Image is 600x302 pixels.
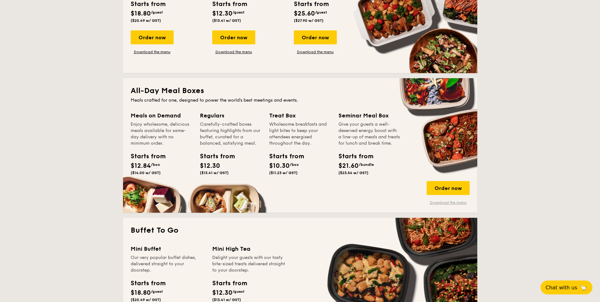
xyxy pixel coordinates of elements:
div: Our very popular buffet dishes, delivered straight to your doorstep. [131,255,205,274]
div: Starts from [200,152,228,161]
span: ($20.49 w/ GST) [131,298,161,302]
span: ($11.23 w/ GST) [269,171,298,175]
span: $18.80 [131,289,151,297]
span: /guest [151,10,163,15]
div: Order now [212,30,255,44]
div: Starts from [269,152,298,161]
div: Delight your guests with our tasty bite-sized treats delivered straight to your doorstep. [212,255,286,274]
span: /guest [232,10,244,15]
span: $18.80 [131,10,151,17]
h2: All-Day Meal Boxes [131,86,470,96]
span: $12.30 [212,10,232,17]
div: Carefully-crafted boxes featuring highlights from our buffet, curated for a balanced, satisfying ... [200,121,262,147]
div: Starts from [131,152,159,161]
span: $21.60 [338,162,359,170]
span: /guest [315,10,327,15]
a: Download the menu [131,49,174,54]
span: 🦙 [580,284,587,291]
div: Meals on Demand [131,111,192,120]
span: /box [151,162,160,167]
span: ($27.90 w/ GST) [294,18,324,23]
span: ($13.41 w/ GST) [212,298,241,302]
div: Mini Buffet [131,244,205,253]
span: /bundle [359,162,374,167]
div: Starts from [212,279,247,288]
span: /box [290,162,299,167]
span: ($20.49 w/ GST) [131,18,161,23]
span: /guest [232,289,244,294]
div: Starts from [131,279,165,288]
div: Give your guests a well-deserved energy boost with a line-up of meals and treats for lunch and br... [338,121,400,147]
a: Download the menu [212,49,255,54]
div: Wholesome breakfasts and light bites to keep your attendees energised throughout the day. [269,121,331,147]
h2: Buffet To Go [131,225,470,236]
span: $25.60 [294,10,315,17]
div: Order now [294,30,337,44]
span: ($13.41 w/ GST) [212,18,241,23]
span: ($13.41 w/ GST) [200,171,229,175]
div: Starts from [338,152,367,161]
div: Seminar Meal Box [338,111,400,120]
div: Enjoy wholesome, delicious meals available for same-day delivery with no minimum order. [131,121,192,147]
div: Order now [427,181,470,195]
a: Download the menu [294,49,337,54]
span: Chat with us [546,285,577,291]
div: Regulars [200,111,262,120]
div: Mini High Tea [212,244,286,253]
button: Chat with us🦙 [541,280,592,294]
span: ($14.00 w/ GST) [131,171,161,175]
div: Meals crafted for one, designed to power the world's best meetings and events. [131,97,470,104]
div: Treat Box [269,111,331,120]
span: $12.30 [200,162,220,170]
div: Order now [131,30,174,44]
span: $12.84 [131,162,151,170]
span: /guest [151,289,163,294]
span: $12.30 [212,289,232,297]
span: ($23.54 w/ GST) [338,171,368,175]
span: $10.30 [269,162,290,170]
a: Download the menu [427,200,470,205]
